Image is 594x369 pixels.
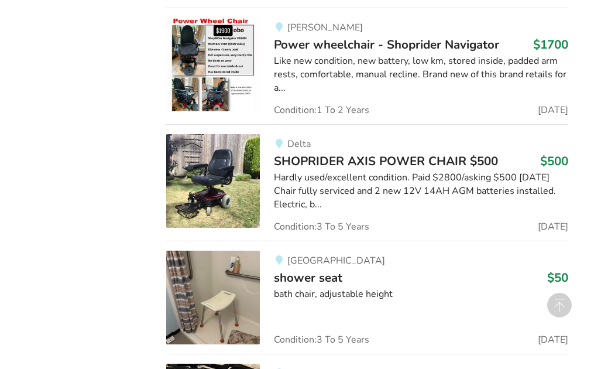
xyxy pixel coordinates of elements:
[274,335,369,344] span: Condition: 3 To 5 Years
[166,8,568,124] a: mobility-power wheelchair - shoprider navigator[PERSON_NAME]Power wheelchair - Shoprider Navigato...
[533,37,568,52] h3: $1700
[538,105,568,115] span: [DATE]
[166,241,568,354] a: bathroom safety-shower seat[GEOGRAPHIC_DATA]shower seat$50bath chair, adjustable heightCondition:...
[538,222,568,231] span: [DATE]
[166,18,260,111] img: mobility-power wheelchair - shoprider navigator
[274,54,568,95] div: Like new condition, new battery, low km, stored inside, padded arm rests, comfortable, manual rec...
[538,335,568,344] span: [DATE]
[287,138,311,151] span: Delta
[274,269,342,286] span: shower seat
[287,21,363,34] span: [PERSON_NAME]
[274,105,369,115] span: Condition: 1 To 2 Years
[274,288,568,301] div: bath chair, adjustable height
[540,153,568,169] h3: $500
[166,134,260,228] img: mobility-shoprider axis power chair $500
[274,36,499,53] span: Power wheelchair - Shoprider Navigator
[166,251,260,344] img: bathroom safety-shower seat
[547,270,568,285] h3: $50
[274,222,369,231] span: Condition: 3 To 5 Years
[274,153,498,169] span: SHOPRIDER AXIS POWER CHAIR $500
[166,124,568,241] a: mobility-shoprider axis power chair $500DeltaSHOPRIDER AXIS POWER CHAIR $500$500Hardly used/excel...
[274,171,568,211] div: Hardly used/excellent condition. Paid $2800/asking $500 [DATE] Chair fully serviced and 2 new 12V...
[287,254,385,267] span: [GEOGRAPHIC_DATA]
